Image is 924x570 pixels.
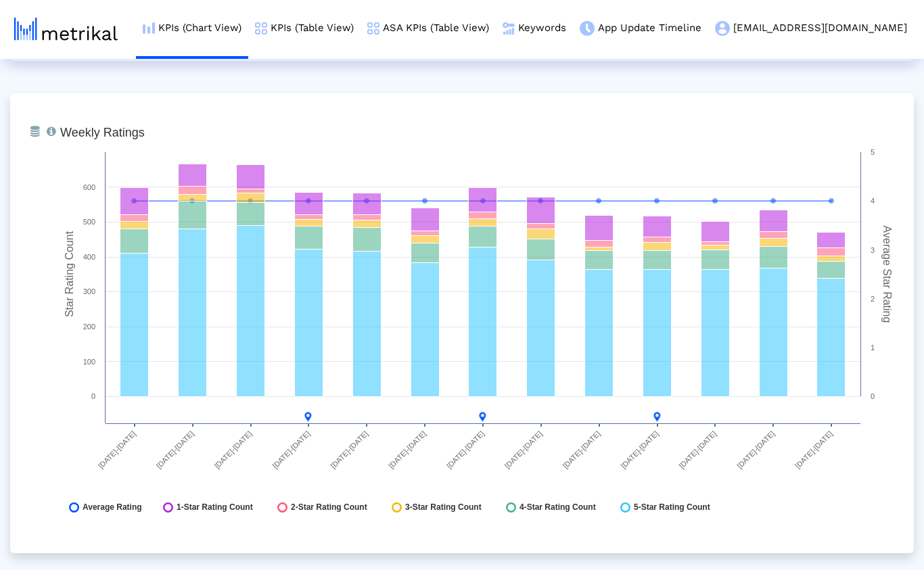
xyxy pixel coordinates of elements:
[213,429,254,470] text: [DATE]-[DATE]
[83,218,95,226] text: 500
[14,18,118,41] img: metrical-logo-light.png
[177,502,253,513] span: 1-Star Rating Count
[871,392,875,400] text: 0
[271,429,311,470] text: [DATE]-[DATE]
[83,183,95,191] text: 600
[83,358,95,366] text: 100
[871,148,875,156] text: 5
[561,429,602,470] text: [DATE]-[DATE]
[64,231,75,317] tspan: Star Rating Count
[97,429,137,470] text: [DATE]-[DATE]
[405,502,482,513] span: 3-Star Rating Count
[519,502,596,513] span: 4-Star Rating Count
[91,392,95,400] text: 0
[871,197,875,205] text: 4
[715,21,730,36] img: my-account-menu-icon.png
[735,429,776,470] text: [DATE]-[DATE]
[503,429,544,470] text: [DATE]-[DATE]
[155,429,195,470] text: [DATE]-[DATE]
[881,226,893,323] tspan: Average Star Rating
[255,22,267,34] img: kpi-table-menu-icon.png
[634,502,710,513] span: 5-Star Rating Count
[329,429,369,470] text: [DATE]-[DATE]
[83,502,142,513] span: Average Rating
[83,287,95,295] text: 300
[60,126,145,139] tspan: Weekly Ratings
[367,22,379,34] img: kpi-table-menu-icon.png
[83,323,95,331] text: 200
[871,343,875,352] text: 1
[871,295,875,303] text: 2
[677,429,718,470] text: [DATE]-[DATE]
[143,22,155,34] img: kpi-chart-menu-icon.png
[871,246,875,254] text: 3
[580,21,595,36] img: app-update-menu-icon.png
[83,253,95,261] text: 400
[445,429,486,470] text: [DATE]-[DATE]
[619,429,660,470] text: [DATE]-[DATE]
[291,502,367,513] span: 2-Star Rating Count
[503,22,515,34] img: keywords.png
[387,429,428,470] text: [DATE]-[DATE]
[793,429,834,470] text: [DATE]-[DATE]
